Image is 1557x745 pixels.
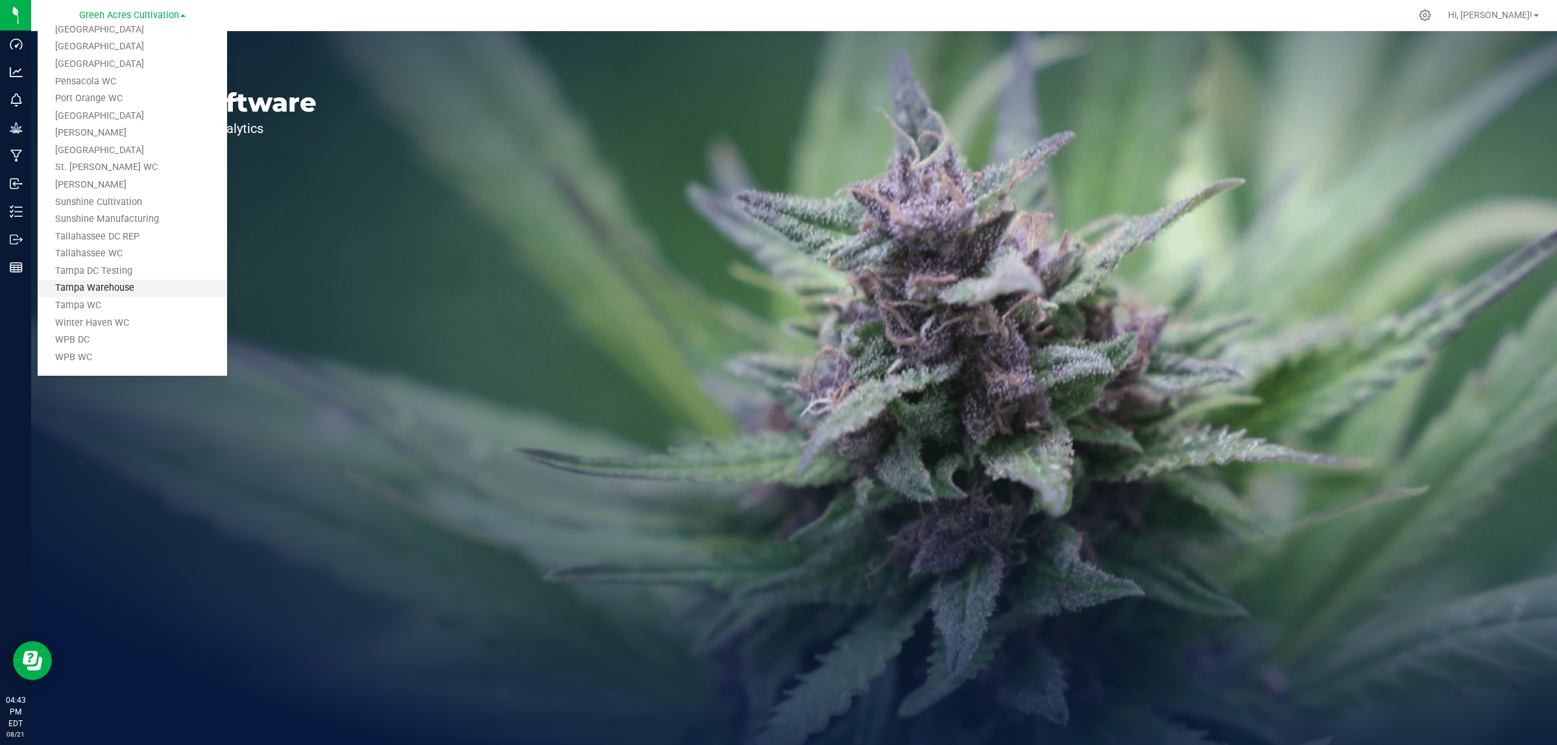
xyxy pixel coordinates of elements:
a: [GEOGRAPHIC_DATA] [38,108,227,125]
inline-svg: Reports [10,261,23,274]
inline-svg: Grow [10,121,23,134]
inline-svg: Inventory [10,205,23,218]
inline-svg: Analytics [10,66,23,79]
inline-svg: Outbound [10,233,23,246]
a: Tallahassee WC [38,245,227,263]
a: Sunshine Cultivation [38,194,227,212]
p: 08/21 [6,729,25,739]
span: Green Acres Cultivation [79,10,179,21]
a: St. [PERSON_NAME] WC [38,159,227,177]
a: Tallahassee DC REP [38,228,227,246]
div: Manage settings [1417,9,1433,21]
a: [GEOGRAPHIC_DATA] [38,38,227,56]
a: [GEOGRAPHIC_DATA] [38,21,227,39]
inline-svg: Dashboard [10,38,23,51]
p: 04:43 PM EDT [6,694,25,729]
a: Tampa WC [38,297,227,315]
iframe: Resource center [13,641,52,680]
a: Pensacola WC [38,73,227,91]
a: [GEOGRAPHIC_DATA] [38,142,227,160]
inline-svg: Inbound [10,177,23,190]
span: Hi, [PERSON_NAME]! [1448,10,1532,20]
a: Tampa DC Testing [38,263,227,280]
a: [GEOGRAPHIC_DATA] [38,56,227,73]
inline-svg: Monitoring [10,93,23,106]
a: Port Orange WC [38,90,227,108]
a: WPB DC [38,332,227,349]
inline-svg: Manufacturing [10,149,23,162]
a: Tampa Warehouse [38,280,227,297]
a: WPB WC [38,349,227,367]
a: Sunshine Manufacturing [38,211,227,228]
a: [PERSON_NAME] [38,125,227,142]
a: Winter Haven WC [38,315,227,332]
a: [PERSON_NAME] [38,177,227,194]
